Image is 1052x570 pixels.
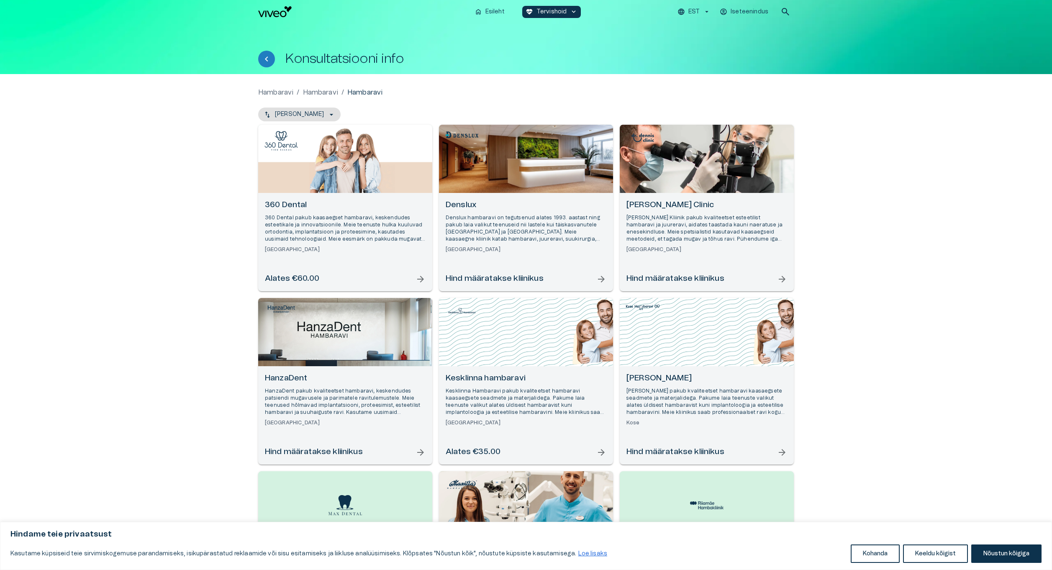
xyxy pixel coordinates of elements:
button: Kohanda [851,544,900,563]
p: Hindame teie privaatsust [10,529,1042,539]
a: Open selected supplier available booking dates [620,298,794,465]
h6: HanzaDent [265,373,426,384]
p: Denslux hambaravi on tegutsenud alates 1993. aastast ning pakub laia valikut teenuseid nii lastel... [446,214,606,243]
p: Hambaravi [347,87,382,98]
p: / [297,87,299,98]
h6: [GEOGRAPHIC_DATA] [626,246,787,253]
h6: [GEOGRAPHIC_DATA] [265,419,426,426]
button: [PERSON_NAME] [258,108,341,121]
img: Viveo logo [258,6,292,17]
img: Kesklinna hambaravi logo [445,304,479,318]
h6: [GEOGRAPHIC_DATA] [446,419,606,426]
h6: Alates €60.00 [265,273,319,285]
h6: [PERSON_NAME] [626,373,787,384]
p: 360 Dental pakub kaasaegset hambaravi, keskendudes esteetikale ja innovatsioonile. Meie teenuste ... [265,214,426,243]
a: Hambaravi [303,87,338,98]
p: [PERSON_NAME] pakub kvaliteetset hambaravi kaasaegsete seadmete ja materjalidega. Pakume laia tee... [626,388,787,416]
p: Esileht [485,8,505,16]
a: Loe lisaks [578,550,608,557]
span: home [475,8,482,15]
span: arrow_forward [596,274,606,284]
button: Nõustun kõigiga [971,544,1042,563]
h6: Hind määratakse kliinikus [626,273,724,285]
a: Navigate to homepage [258,6,468,17]
span: arrow_forward [777,274,787,284]
a: Open selected supplier available booking dates [439,125,613,291]
h6: Alates €35.00 [446,447,500,458]
button: EST [676,6,712,18]
p: [PERSON_NAME] Kliinik pakub kvaliteetset esteetilist hambaravi ja juureravi, aidates taastada kau... [626,214,787,243]
p: HanzaDent pakub kvaliteetset hambaravi, keskendudes patsiendi mugavusele ja parimatele ravitulemu... [265,388,426,416]
p: / [341,87,344,98]
a: Open selected supplier available booking dates [620,125,794,291]
a: Open selected supplier available booking dates [258,125,432,291]
h1: Konsultatsiooni info [285,51,404,66]
h6: [GEOGRAPHIC_DATA] [446,246,606,253]
a: Open selected supplier available booking dates [439,298,613,465]
p: Tervishoid [536,8,567,16]
a: Hambaravi [258,87,293,98]
img: Maxilla Hambakliinik logo [445,478,479,491]
span: search [780,7,790,17]
button: Keeldu kõigist [903,544,968,563]
span: arrow_forward [777,447,787,457]
button: Tagasi [258,51,275,67]
h6: Kesklinna hambaravi [446,373,606,384]
p: EST [688,8,700,16]
span: arrow_forward [596,447,606,457]
button: Iseteenindus [718,6,770,18]
span: ecg_heart [526,8,533,15]
h6: Kose [626,419,787,426]
p: Kasutame küpsiseid teie sirvimiskogemuse parandamiseks, isikupärastatud reklaamide või sisu esita... [10,549,608,559]
a: Open selected supplier available booking dates [258,298,432,465]
span: Help [43,7,55,13]
h6: Hind määratakse kliinikus [626,447,724,458]
img: Max Dental logo [328,495,362,516]
h6: Denslux [446,200,606,211]
h6: [GEOGRAPHIC_DATA] [265,246,426,253]
img: 360 Dental logo [264,131,298,151]
img: Riiamäe Hambakliinik logo [690,501,724,509]
p: Kesklinna Hambaravi pakub kvaliteetset hambaravi kaasaegsete seadmete ja materjalidega. Pakume la... [446,388,606,416]
img: Denslux logo [445,131,479,139]
img: Kose Hambaravi logo [626,304,659,310]
h6: 360 Dental [265,200,426,211]
img: HanzaDent logo [264,304,298,315]
button: homeEsileht [471,6,509,18]
h6: Hind määratakse kliinikus [265,447,363,458]
button: ecg_heartTervishoidkeyboard_arrow_down [522,6,581,18]
button: open search modal [777,3,794,20]
img: Dr. Dennis Clinic logo [626,131,659,144]
span: keyboard_arrow_down [570,8,577,15]
span: arrow_forward [416,274,426,284]
p: Iseteenindus [731,8,768,16]
h6: Hind määratakse kliinikus [446,273,544,285]
p: [PERSON_NAME] [275,110,324,119]
span: arrow_forward [416,447,426,457]
h6: [PERSON_NAME] Clinic [626,200,787,211]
